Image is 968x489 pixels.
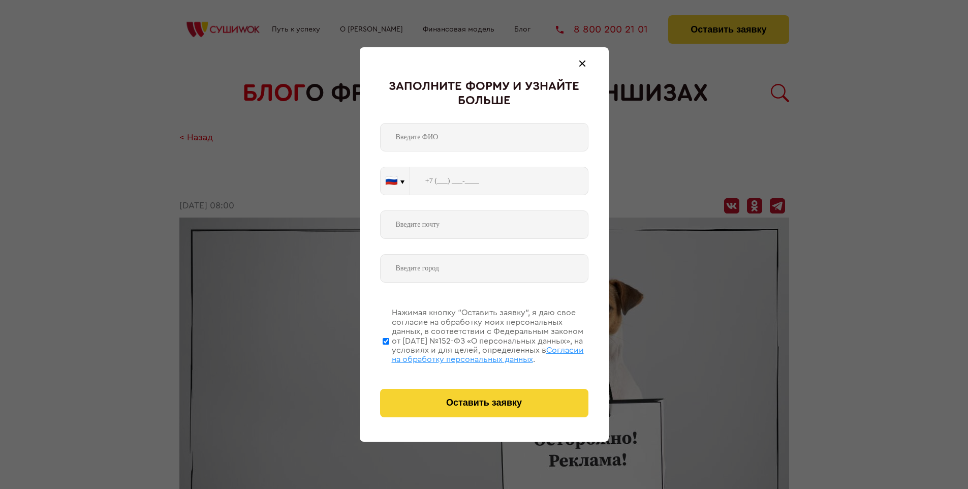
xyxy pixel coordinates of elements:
input: Введите город [380,254,588,283]
div: Заполните форму и узнайте больше [380,80,588,108]
button: Оставить заявку [380,389,588,417]
span: Согласии на обработку персональных данных [392,346,584,363]
input: Введите ФИО [380,123,588,151]
input: Введите почту [380,210,588,239]
input: +7 (___) ___-____ [410,167,588,195]
button: 🇷🇺 [381,167,410,195]
div: Нажимая кнопку “Оставить заявку”, я даю свое согласие на обработку моих персональных данных, в со... [392,308,588,364]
